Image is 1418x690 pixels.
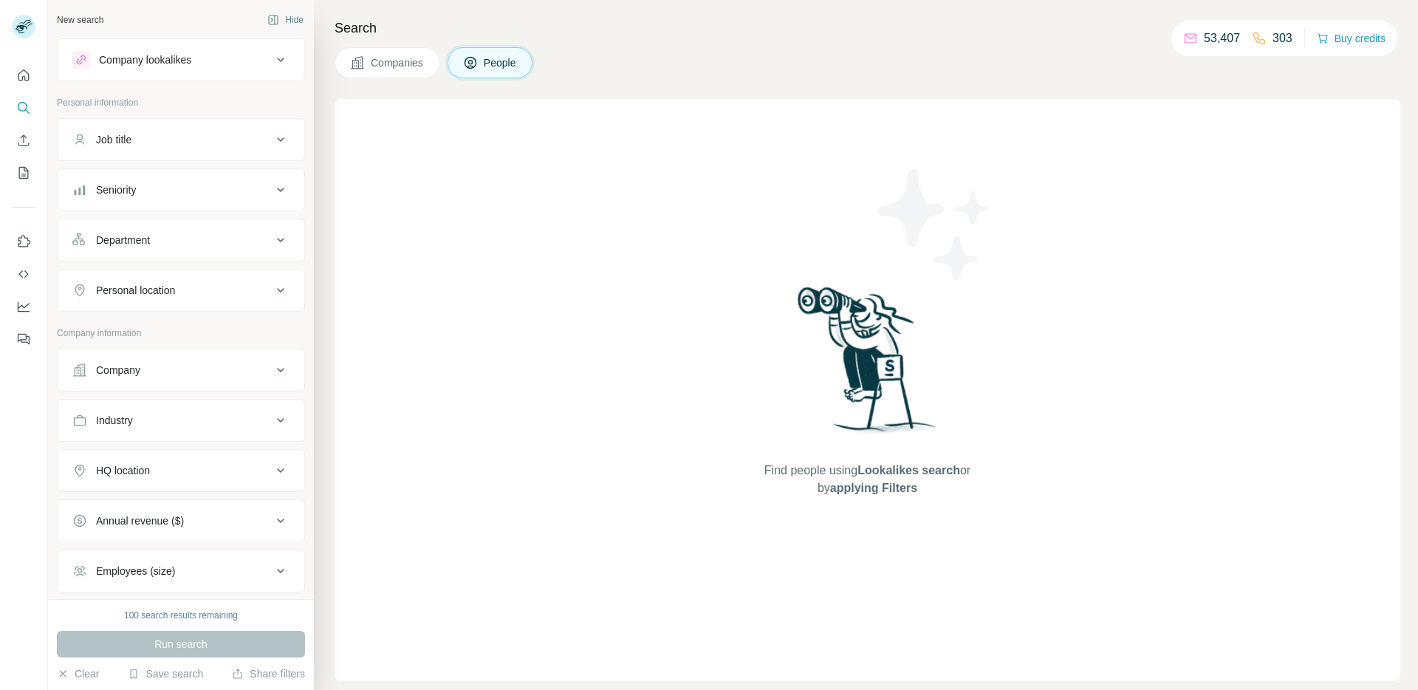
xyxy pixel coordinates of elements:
[232,666,305,681] button: Share filters
[12,261,35,287] button: Use Surfe API
[12,293,35,320] button: Dashboard
[12,127,35,154] button: Enrich CSV
[12,62,35,89] button: Quick start
[58,553,304,589] button: Employees (size)
[1317,28,1386,49] button: Buy credits
[57,666,99,681] button: Clear
[1204,30,1240,47] p: 53,407
[12,326,35,352] button: Feedback
[99,52,191,67] div: Company lookalikes
[57,327,305,340] p: Company information
[868,158,1001,291] img: Surfe Illustration - Stars
[58,503,304,539] button: Annual revenue ($)
[57,96,305,109] p: Personal information
[257,9,314,31] button: Hide
[58,42,304,78] button: Company lookalikes
[12,160,35,186] button: My lists
[96,363,140,378] div: Company
[749,462,985,497] span: Find people using or by
[96,513,184,528] div: Annual revenue ($)
[58,222,304,258] button: Department
[58,122,304,157] button: Job title
[335,18,1400,38] h4: Search
[12,95,35,121] button: Search
[96,182,136,197] div: Seniority
[96,233,150,247] div: Department
[96,283,175,298] div: Personal location
[484,55,518,70] span: People
[57,13,103,27] div: New search
[96,463,150,478] div: HQ location
[58,273,304,308] button: Personal location
[96,564,175,578] div: Employees (size)
[1273,30,1292,47] p: 303
[857,464,960,476] span: Lookalikes search
[58,352,304,388] button: Company
[124,609,238,622] div: 100 search results remaining
[58,172,304,208] button: Seniority
[96,413,133,428] div: Industry
[58,403,304,438] button: Industry
[830,482,917,494] span: applying Filters
[371,55,425,70] span: Companies
[791,283,945,448] img: Surfe Illustration - Woman searching with binoculars
[58,453,304,488] button: HQ location
[96,132,131,147] div: Job title
[12,228,35,255] button: Use Surfe on LinkedIn
[128,666,203,681] button: Save search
